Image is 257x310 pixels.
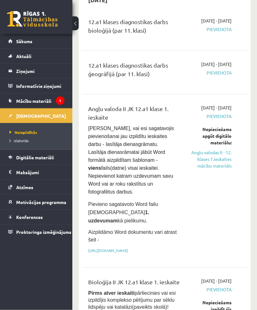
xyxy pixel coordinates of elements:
[88,61,181,82] div: 12.a1 klases diagnostikas darbs ģeogrāfijā (par 11. klasi)
[16,38,32,44] span: Sākums
[190,149,232,169] a: Angļu valodas II - 12. klases 1.ieskaites mācību materiāls
[16,155,54,160] span: Digitālie materiāli
[8,109,64,123] a: [DEMOGRAPHIC_DATA]
[8,150,64,165] a: Digitālie materiāli
[10,138,66,143] a: Izlabotās
[16,165,64,180] legend: Maksājumi
[8,64,64,78] a: Ziņojumi
[8,225,64,239] a: Proktoringa izmēģinājums
[10,130,37,135] span: Neizpildītās
[16,98,51,104] span: Mācību materiāli
[190,126,232,146] div: Nepieciešams apgūt digitālo materiālu:
[10,129,66,135] a: Neizpildītās
[88,278,181,290] div: Bioloģija II JK 12.a1 klase 1. ieskaite
[88,202,158,224] span: Pievieno sagatavoto Word failu [DEMOGRAPHIC_DATA] kā pielikumu.
[8,79,64,93] a: Informatīvie ziņojumi1
[8,180,64,195] a: Atzīmes
[201,105,232,111] span: [DATE] - [DATE]
[88,105,181,125] div: Angļu valoda II JK 12.a1 klase 1. ieskaite
[88,291,135,296] strong: Pirms atver ieskaiti
[16,184,33,190] span: Atzīmes
[8,195,64,209] a: Motivācijas programma
[190,26,232,33] span: Pievienota
[190,70,232,76] span: Pievienota
[190,287,232,293] span: Pievienota
[88,248,128,253] a: [URL][DOMAIN_NAME]
[16,79,64,93] legend: Informatīvie ziņojumi
[190,113,232,120] span: Pievienota
[201,61,232,68] span: [DATE] - [DATE]
[88,126,175,195] span: [PERSON_NAME], vai esi sagatavojis pievienošanai jau izpildītu ieskaites darbu - lasītāja dienasg...
[16,229,71,235] span: Proktoringa izmēģinājums
[88,210,149,224] strong: 1. uzdevumam
[16,53,31,59] span: Aktuāli
[88,18,181,38] div: 12.a1 klases diagnostikas darbs bioloģijā (par 11. klasi)
[16,199,66,205] span: Motivācijas programma
[201,18,232,24] span: [DATE] - [DATE]
[8,34,64,49] a: Sākums
[16,214,43,220] span: Konferences
[10,138,29,143] span: Izlabotās
[8,94,64,108] a: Mācību materiāli
[88,166,101,171] strong: viens
[16,64,64,78] legend: Ziņojumi
[8,49,64,63] a: Aktuāli
[16,113,66,119] span: [DEMOGRAPHIC_DATA]
[56,96,64,105] i: 1
[201,278,232,285] span: [DATE] - [DATE]
[8,210,64,224] a: Konferences
[7,11,58,27] a: Rīgas 1. Tālmācības vidusskola
[88,230,177,243] span: Aizpildāmo Word dokumentu vari atrast šeit -
[8,165,64,180] a: Maksājumi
